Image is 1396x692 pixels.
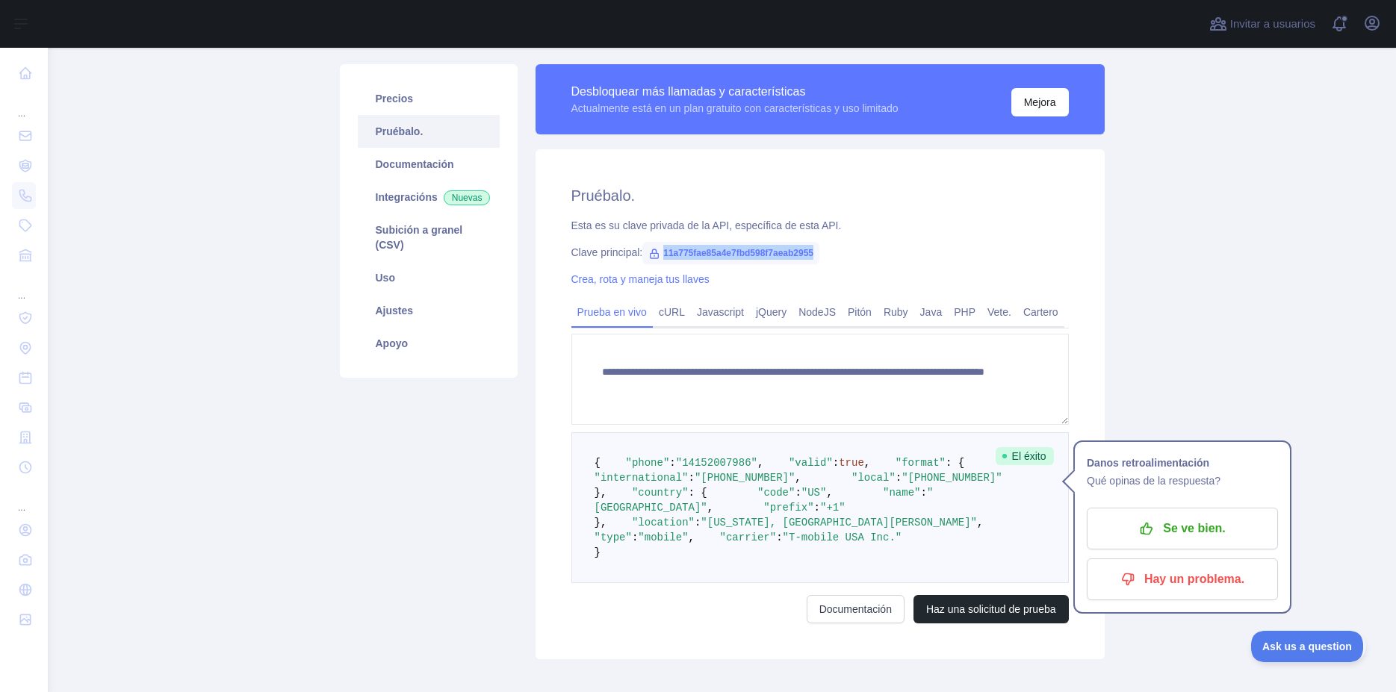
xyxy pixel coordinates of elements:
a: Prueba en vivo [571,300,653,324]
span: "international" [595,472,689,484]
span: El éxito [996,447,1054,465]
span: }, [595,517,607,529]
span: : [689,472,695,484]
div: ... [12,272,36,302]
span: "carrier" [720,532,777,543]
span: : [695,517,701,529]
span: "code" [757,487,795,499]
button: Invitar a usuarios [1206,12,1318,36]
button: Hay un problema. [1087,558,1278,600]
iframe: Toggle Customer Support [1251,631,1366,662]
span: { [595,457,601,469]
span: true [839,457,864,469]
span: 11a775fae85a4e7fbd598f7aeab2955 [642,242,819,264]
span: "type" [595,532,632,543]
a: Documentación [358,148,500,181]
button: Mejora [1011,88,1069,116]
div: ... [12,484,36,514]
a: Apoyo [358,327,500,360]
a: Ruby [878,300,914,324]
span: "local" [851,472,896,484]
span: Invitar a usuarios [1230,16,1315,33]
span: , [689,532,695,543]
span: : [833,457,839,469]
a: Crea, rota y maneja tus llaves [571,273,710,285]
span: "valid" [789,457,833,469]
a: Uso [358,261,500,294]
span: : [669,457,675,469]
a: Documentación [807,595,905,623]
a: Java [914,300,949,324]
span: "[PHONE_NUMBER]" [695,472,795,484]
span: , [707,502,713,514]
span: } [595,546,601,558]
span: : [795,487,801,499]
a: Precios [358,82,500,115]
span: "T-mobile USA Inc." [783,532,902,543]
h2: Pruébalo. [571,185,1069,206]
span: "name" [883,487,920,499]
a: IntegraciónsNuevas [358,181,500,213]
span: "format" [896,457,946,469]
a: jQuery [750,300,792,324]
a: Cartero [1017,300,1064,324]
span: : { [689,487,707,499]
span: : [814,502,820,514]
div: Esta es su clave privada de la API, específica de esta API. [571,218,1069,233]
button: Haz una solicitud de prueba [913,595,1069,623]
a: NodeJS [792,300,842,324]
p: Qué opinas de la respuesta? [1087,472,1278,490]
a: Javascript [691,300,750,324]
span: Nuevas [444,190,491,205]
div: Clave principal: [571,245,1069,260]
span: "14152007986" [676,457,757,469]
span: , [757,457,763,469]
h1: Danos retroalimentación [1087,454,1278,472]
span: "country" [632,487,689,499]
span: "prefix" [763,502,813,514]
p: Se ve bien. [1098,516,1267,541]
div: ... [12,90,36,119]
span: }, [595,487,607,499]
span: : [920,487,926,499]
span: : [632,532,638,543]
a: Pitón [842,300,878,324]
span: "[PHONE_NUMBER]" [902,472,1002,484]
span: "location" [632,517,695,529]
a: Subición a granel (CSV) [358,213,500,261]
span: "US" [801,487,827,499]
div: Actualmente está en un plan gratuito con características y uso limitado [571,101,899,116]
button: Se ve bien. [1087,508,1278,549]
span: , [864,457,870,469]
span: "phone" [626,457,670,469]
a: Pruébalo. [358,115,500,148]
span: "[US_STATE], [GEOGRAPHIC_DATA][PERSON_NAME]" [701,517,977,529]
span: "mobile" [638,532,688,543]
p: Hay un problema. [1098,567,1267,592]
span: "+1" [820,502,846,514]
div: Desbloquear más llamadas y características [571,83,899,101]
a: Vete. [981,300,1017,324]
span: , [977,517,983,529]
span: , [795,472,801,484]
a: PHP [948,300,981,324]
span: : [896,472,902,484]
span: : [776,532,782,543]
a: cURL [653,300,691,324]
span: , [826,487,832,499]
a: Ajustes [358,294,500,327]
span: : { [946,457,964,469]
